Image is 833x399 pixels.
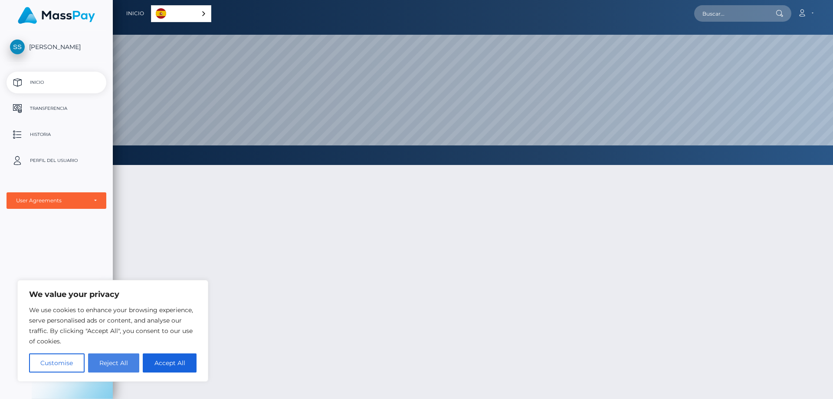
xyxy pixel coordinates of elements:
a: Perfil del usuario [7,150,106,171]
input: Buscar... [694,5,776,22]
a: Inicio [126,4,144,23]
p: Perfil del usuario [10,154,103,167]
button: Reject All [88,353,140,373]
div: We value your privacy [17,280,208,382]
img: MassPay [18,7,95,24]
span: [PERSON_NAME] [7,43,106,51]
div: User Agreements [16,197,87,204]
aside: Language selected: Español [151,5,211,22]
a: Transferencia [7,98,106,119]
p: Inicio [10,76,103,89]
p: Transferencia [10,102,103,115]
button: Customise [29,353,85,373]
p: We value your privacy [29,289,197,300]
button: User Agreements [7,192,106,209]
button: Accept All [143,353,197,373]
p: Historia [10,128,103,141]
a: Español [151,6,211,22]
a: Inicio [7,72,106,93]
div: Language [151,5,211,22]
a: Historia [7,124,106,145]
p: We use cookies to enhance your browsing experience, serve personalised ads or content, and analys... [29,305,197,346]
